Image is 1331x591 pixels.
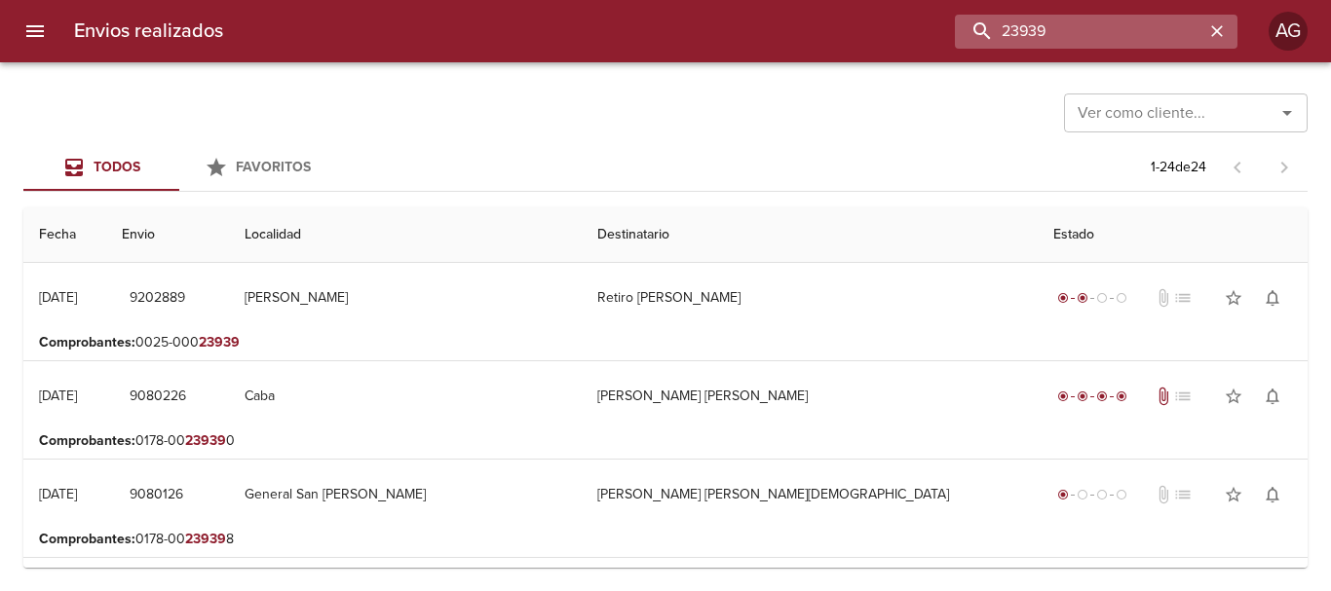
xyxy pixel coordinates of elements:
button: menu [12,8,58,55]
span: notifications_none [1263,387,1282,406]
button: Abrir [1274,99,1301,127]
span: radio_button_checked [1116,390,1127,402]
span: Todos [94,159,140,175]
div: Generado [1053,485,1131,504]
span: notifications_none [1263,485,1282,504]
td: [PERSON_NAME] [229,263,582,333]
span: notifications_none [1263,288,1282,308]
span: radio_button_checked [1077,390,1088,402]
h6: Envios realizados [74,16,223,47]
em: 23939 [185,432,226,449]
span: radio_button_unchecked [1096,292,1108,304]
div: Despachado [1053,288,1131,308]
div: Tabs Envios [23,144,335,191]
span: radio_button_checked [1057,292,1069,304]
button: Activar notificaciones [1253,278,1292,317]
em: 23939 [199,334,240,351]
span: star_border [1224,485,1243,504]
em: 23939 [185,531,226,547]
b: Comprobantes : [39,334,135,351]
span: radio_button_checked [1096,390,1108,402]
th: Localidad [229,207,582,263]
div: [DATE] [39,289,77,306]
span: star_border [1224,288,1243,308]
div: [DATE] [39,388,77,404]
td: Retiro [PERSON_NAME] [582,263,1038,333]
span: No tiene pedido asociado [1173,485,1193,504]
span: 9080226 [130,385,186,409]
span: 9202889 [130,286,185,311]
button: Activar notificaciones [1253,475,1292,514]
div: [DATE] [39,486,77,502]
div: Entregado [1053,387,1131,406]
span: Favoritos [236,159,311,175]
span: No tiene pedido asociado [1173,387,1193,406]
span: radio_button_unchecked [1077,489,1088,500]
th: Envio [106,207,229,263]
span: radio_button_unchecked [1116,489,1127,500]
button: 9080126 [122,477,191,513]
b: Comprobantes : [39,432,135,449]
span: radio_button_unchecked [1116,292,1127,304]
span: star_border [1224,387,1243,406]
th: Destinatario [582,207,1038,263]
td: General San [PERSON_NAME] [229,460,582,530]
span: radio_button_checked [1057,489,1069,500]
td: Caba [229,361,582,431]
p: 0025-000 [39,333,1292,352]
button: Activar notificaciones [1253,377,1292,416]
span: No tiene pedido asociado [1173,288,1193,308]
td: [PERSON_NAME] [PERSON_NAME][DEMOGRAPHIC_DATA] [582,460,1038,530]
td: [PERSON_NAME] [PERSON_NAME] [582,361,1038,431]
input: buscar [955,15,1204,49]
span: radio_button_checked [1057,390,1069,402]
button: 9202889 [122,280,193,316]
th: Estado [1038,207,1308,263]
span: Pagina siguiente [1261,144,1308,191]
button: 9080226 [122,379,194,415]
button: Agregar a favoritos [1214,475,1253,514]
p: 0178-00 0 [39,431,1292,451]
span: 9080126 [130,483,183,507]
p: 1 - 24 de 24 [1151,158,1206,177]
button: Agregar a favoritos [1214,278,1253,317]
span: No tiene documentos adjuntos [1154,485,1173,504]
span: No tiene documentos adjuntos [1154,288,1173,308]
span: Tiene documentos adjuntos [1154,387,1173,406]
b: Comprobantes : [39,531,135,547]
th: Fecha [23,207,106,263]
span: radio_button_checked [1077,292,1088,304]
button: Agregar a favoritos [1214,377,1253,416]
div: AG [1269,12,1308,51]
span: radio_button_unchecked [1096,489,1108,500]
p: 0178-00 8 [39,530,1292,549]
